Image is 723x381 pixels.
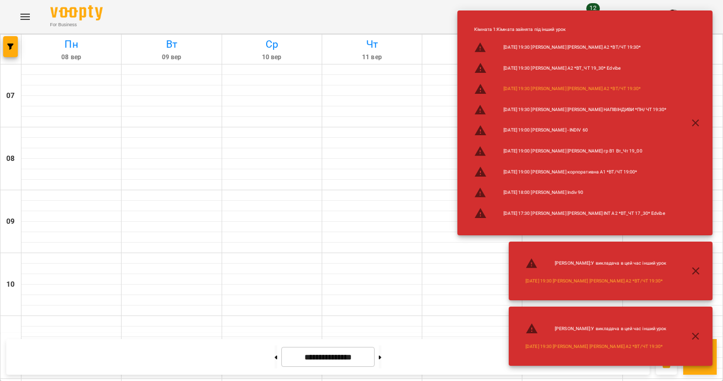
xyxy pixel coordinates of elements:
[586,3,600,14] span: 12
[525,343,663,350] a: [DATE] 19:30 [PERSON_NAME] [PERSON_NAME] А2 *ВТ/ЧТ 19:30*
[466,182,675,203] li: [DATE] 18:00 [PERSON_NAME] Indiv 90
[324,36,420,52] h6: Чт
[517,318,675,339] li: [PERSON_NAME] : У викладача в цей час інший урок
[123,36,220,52] h6: Вт
[6,90,15,102] h6: 07
[324,52,420,62] h6: 11 вер
[6,216,15,227] h6: 09
[503,85,641,92] a: [DATE] 19:30 [PERSON_NAME] [PERSON_NAME] А2 *ВТ/ЧТ 19:30*
[6,153,15,165] h6: 08
[23,36,119,52] h6: Пн
[466,161,675,182] li: [DATE] 19:00 [PERSON_NAME] корпоративна А1 *ВТ/ЧТ 19:00*
[466,203,675,224] li: [DATE] 17:30 [PERSON_NAME] [PERSON_NAME] INT A2 *ВТ_ЧТ 17_30* Edvibe
[224,36,320,52] h6: Ср
[424,36,520,52] h6: Пт
[50,21,103,28] span: For Business
[466,58,675,79] li: [DATE] 19:30 [PERSON_NAME] А2 *ВТ_ЧТ 19_30* Edvibe
[13,4,38,29] button: Menu
[424,52,520,62] h6: 12 вер
[466,37,675,58] li: [DATE] 19:30 [PERSON_NAME] [PERSON_NAME] А2 *ВТ/ЧТ 19:30*
[466,120,675,141] li: [DATE] 19:00 [PERSON_NAME] - INDIV 60
[466,22,675,37] li: Кімната 1 : Кімната зайнята під інший урок
[517,253,675,274] li: [PERSON_NAME] : У викладача в цей час інший урок
[466,100,675,121] li: [DATE] 19:30 [PERSON_NAME] [PERSON_NAME] НАПІВІНДИВИ *ПН/ЧТ 19:30*
[525,278,663,285] a: [DATE] 19:30 [PERSON_NAME] [PERSON_NAME] А2 *ВТ/ЧТ 19:30*
[6,279,15,290] h6: 10
[23,52,119,62] h6: 08 вер
[466,141,675,162] li: [DATE] 19:00 [PERSON_NAME] [PERSON_NAME] гр В1 Вт_Чт 19_00
[50,5,103,20] img: Voopty Logo
[224,52,320,62] h6: 10 вер
[123,52,220,62] h6: 09 вер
